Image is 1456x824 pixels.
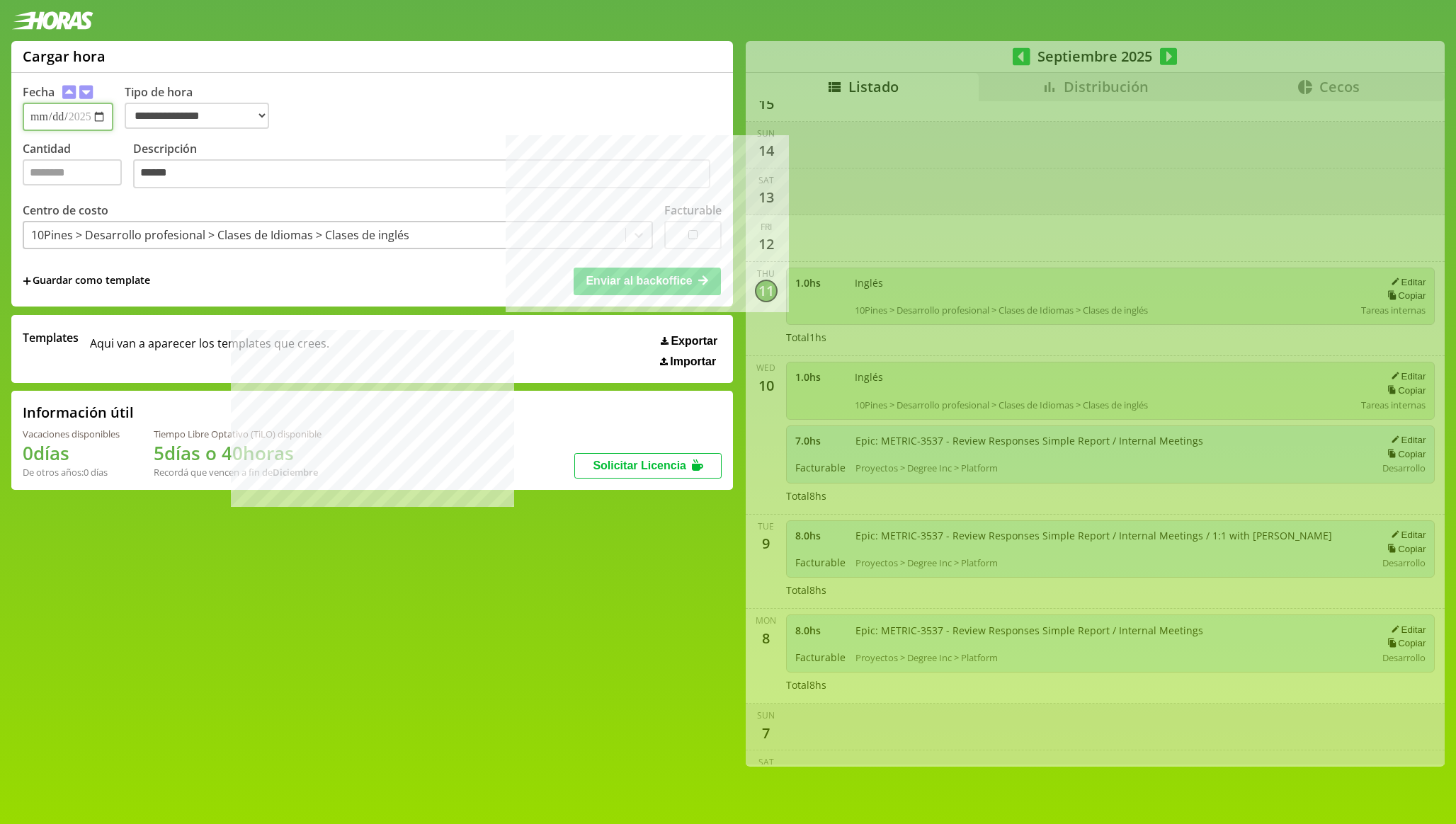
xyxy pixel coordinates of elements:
span: +Guardar como template [23,273,150,289]
label: Facturable [664,202,722,218]
label: Centro de costo [23,202,108,218]
select: Tipo de hora [125,103,269,129]
input: Cantidad [23,159,122,185]
label: Tipo de hora [125,84,280,131]
h1: 5 días o 40 horas [154,440,322,466]
div: Recordá que vencen a fin de [154,466,322,479]
label: Cantidad [23,141,133,193]
label: Descripción [133,141,722,193]
button: Solicitar Licencia [574,453,722,479]
span: Exportar [671,335,717,348]
label: Fecha [23,84,55,100]
textarea: Descripción [133,159,710,189]
h2: Información útil [23,403,134,422]
h1: 0 días [23,440,120,466]
button: Exportar [656,334,722,348]
div: 10Pines > Desarrollo profesional > Clases de Idiomas > Clases de inglés [31,227,409,243]
span: Importar [670,355,716,368]
button: Enviar al backoffice [574,268,721,294]
h1: Cargar hora [23,47,106,66]
div: De otros años: 0 días [23,466,120,479]
b: Diciembre [273,466,318,479]
div: Tiempo Libre Optativo (TiLO) disponible [154,428,322,440]
span: Templates [23,330,79,345]
span: + [23,273,31,289]
span: Enviar al backoffice [586,275,692,287]
img: logotipo [11,11,93,30]
div: Vacaciones disponibles [23,428,120,440]
span: Aqui van a aparecer los templates que crees. [90,330,329,368]
span: Solicitar Licencia [593,459,686,471]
